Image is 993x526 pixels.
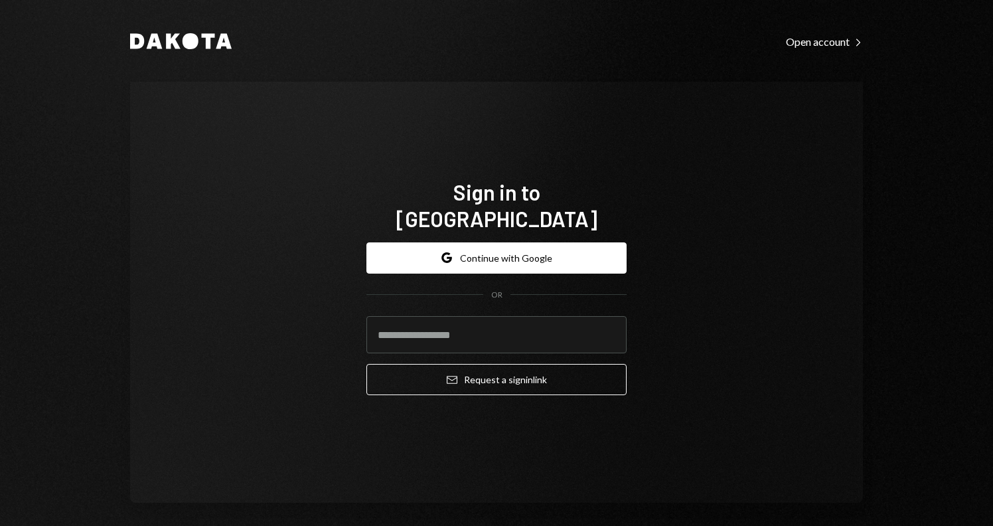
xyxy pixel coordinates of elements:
a: Open account [786,34,863,48]
button: Continue with Google [366,242,627,274]
div: Open account [786,35,863,48]
button: Request a signinlink [366,364,627,395]
div: OR [491,290,502,301]
h1: Sign in to [GEOGRAPHIC_DATA] [366,179,627,232]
